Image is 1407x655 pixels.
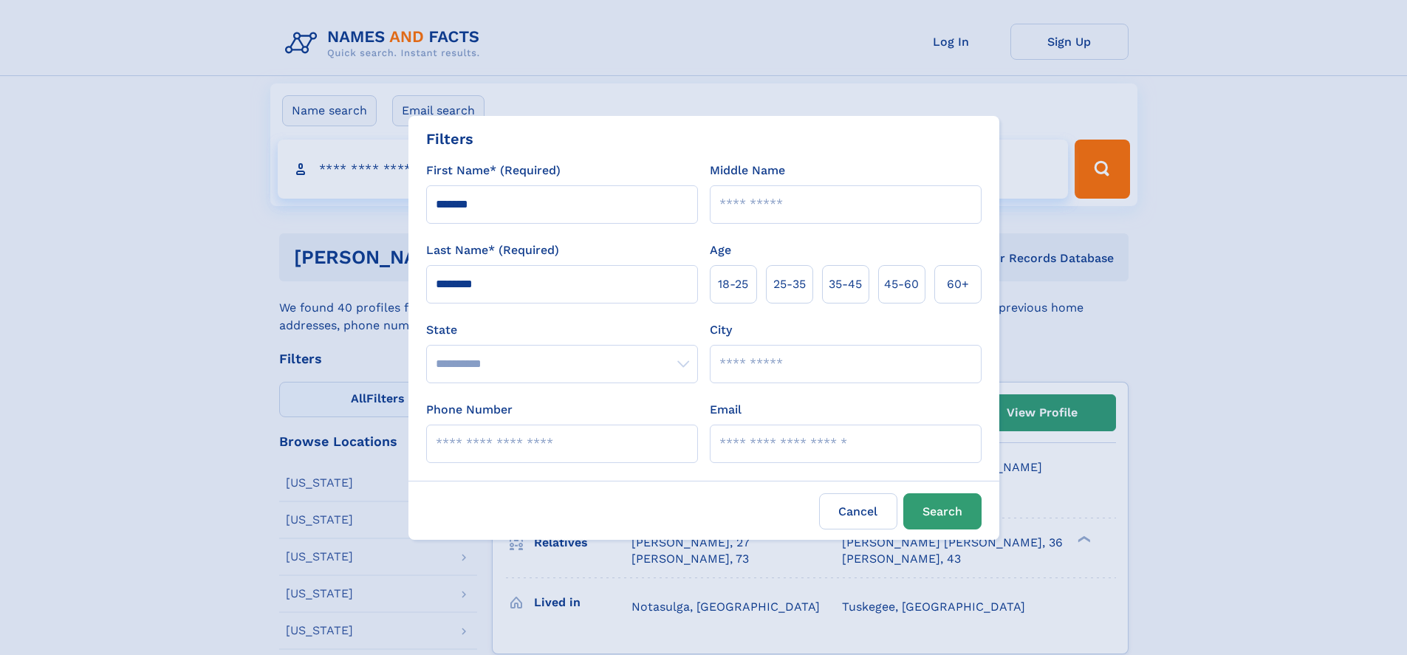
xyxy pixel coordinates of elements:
label: Last Name* (Required) [426,241,559,259]
label: State [426,321,698,339]
span: 18‑25 [718,275,748,293]
span: 35‑45 [829,275,862,293]
span: 60+ [947,275,969,293]
label: Middle Name [710,162,785,179]
label: Email [710,401,742,419]
label: City [710,321,732,339]
label: Cancel [819,493,897,529]
label: First Name* (Required) [426,162,561,179]
button: Search [903,493,982,529]
div: Filters [426,128,473,150]
span: 25‑35 [773,275,806,293]
label: Phone Number [426,401,513,419]
label: Age [710,241,731,259]
span: 45‑60 [884,275,919,293]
